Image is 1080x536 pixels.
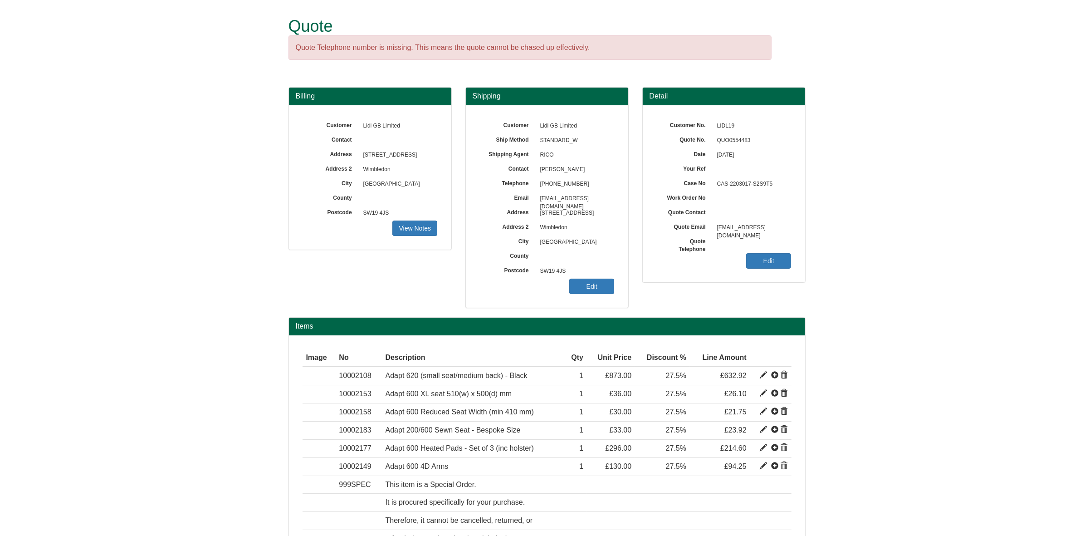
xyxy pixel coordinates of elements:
[359,177,438,192] span: [GEOGRAPHIC_DATA]
[713,177,792,192] span: CAS-2203017-S2S9T5
[303,148,359,158] label: Address
[479,264,536,275] label: Postcode
[473,92,621,100] h3: Shipping
[296,92,445,100] h3: Billing
[335,476,381,494] td: 999SPEC
[650,92,798,100] h3: Detail
[635,349,690,367] th: Discount %
[386,444,534,452] span: Adapt 600 Heated Pads - Set of 3 (inc holster)
[605,372,631,379] span: £873.00
[536,162,615,177] span: [PERSON_NAME]
[713,221,792,235] span: [EMAIL_ADDRESS][DOMAIN_NAME]
[724,462,747,470] span: £94.25
[656,148,713,158] label: Date
[579,372,583,379] span: 1
[359,148,438,162] span: [STREET_ADDRESS]
[656,133,713,144] label: Quote No.
[720,372,747,379] span: £632.92
[335,349,381,367] th: No
[303,177,359,187] label: City
[609,426,631,434] span: £33.00
[579,462,583,470] span: 1
[359,206,438,221] span: SW19 4JS
[569,279,614,294] a: Edit
[656,206,713,216] label: Quote Contact
[690,349,750,367] th: Line Amount
[666,408,686,416] span: 27.5%
[724,426,747,434] span: £23.92
[479,221,536,231] label: Address 2
[479,119,536,129] label: Customer
[303,192,359,202] label: County
[587,349,635,367] th: Unit Price
[536,264,615,279] span: SW19 4JS
[656,119,713,129] label: Customer No.
[296,322,798,330] h2: Items
[386,372,528,379] span: Adapt 620 (small seat/medium back) - Black
[609,408,631,416] span: £30.00
[605,444,631,452] span: £296.00
[720,444,747,452] span: £214.60
[386,426,521,434] span: Adapt 200/600 Sewn Seat - Bespoke Size
[288,17,772,35] h1: Quote
[303,119,359,129] label: Customer
[713,133,792,148] span: QUO0554483
[536,235,615,250] span: [GEOGRAPHIC_DATA]
[386,408,534,416] span: Adapt 600 Reduced Seat Width (min 410 mm)
[303,162,359,173] label: Address 2
[536,177,615,192] span: [PHONE_NUMBER]
[666,462,686,470] span: 27.5%
[303,206,359,216] label: Postcode
[479,235,536,246] label: City
[666,372,686,379] span: 27.5%
[479,133,536,144] label: Ship Method
[479,162,536,173] label: Contact
[479,148,536,158] label: Shipping Agent
[724,390,747,398] span: £26.10
[666,426,686,434] span: 27.5%
[335,422,381,440] td: 10002183
[536,192,615,206] span: [EMAIL_ADDRESS][DOMAIN_NAME]
[303,349,336,367] th: Image
[479,177,536,187] label: Telephone
[479,250,536,260] label: County
[579,444,583,452] span: 1
[579,408,583,416] span: 1
[479,192,536,202] label: Email
[359,162,438,177] span: Wimbledon
[656,192,713,202] label: Work Order No
[335,385,381,403] td: 10002153
[479,206,536,216] label: Address
[392,221,437,236] a: View Notes
[666,444,686,452] span: 27.5%
[564,349,587,367] th: Qty
[579,426,583,434] span: 1
[656,177,713,187] label: Case No
[605,462,631,470] span: £130.00
[335,403,381,422] td: 10002158
[666,390,686,398] span: 27.5%
[386,390,512,398] span: Adapt 600 XL seat 510(w) x 500(d) mm
[746,253,791,269] a: Edit
[724,408,747,416] span: £21.75
[713,119,792,133] span: LIDL19
[382,349,564,367] th: Description
[609,390,631,398] span: £36.00
[713,148,792,162] span: [DATE]
[288,35,772,60] div: Quote Telephone number is missing. This means the quote cannot be chased up effectively.
[303,133,359,144] label: Contact
[386,481,476,488] span: This item is a Special Order.
[335,439,381,457] td: 10002177
[536,148,615,162] span: RICO
[335,367,381,385] td: 10002108
[386,462,449,470] span: Adapt 600 4D Arms
[359,119,438,133] span: Lidl GB Limited
[656,221,713,231] label: Quote Email
[386,516,533,524] span: Therefore, it cannot be cancelled, returned, or
[386,498,525,506] span: It is procured specifically for your purchase.
[656,235,713,253] label: Quote Telephone
[536,206,615,221] span: [STREET_ADDRESS]
[536,133,615,148] span: STANDARD_W
[335,457,381,476] td: 10002149
[656,162,713,173] label: Your Ref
